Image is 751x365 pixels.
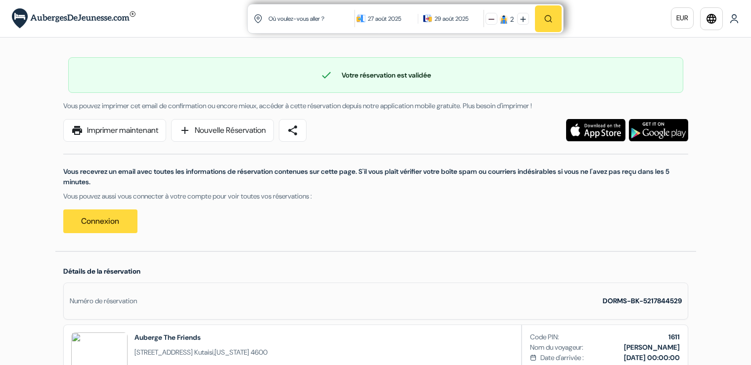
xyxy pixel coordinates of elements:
[215,348,249,357] span: [US_STATE]
[70,296,137,306] div: Numéro de réservation
[251,348,267,357] span: 4600
[267,6,357,31] input: Ville, université ou logement
[700,7,723,30] a: language
[179,124,191,136] span: add
[320,69,332,81] span: check
[287,124,299,136] span: share
[423,14,432,23] img: calendarIcon icon
[63,119,166,142] a: printImprimer maintenant
[63,267,140,276] span: Détails de la réservation
[63,191,688,202] p: Vous pouvez aussi vous connecter à votre compte pour voir toutes vos réservations :
[435,14,469,24] div: 29 août 2025
[530,332,559,342] span: Code PIN:
[499,15,508,24] img: guest icon
[63,166,688,187] p: Vous recevrez un email avec toutes les informations de réservation contenues sur cette page. S'il...
[63,101,532,110] span: Vous pouvez imprimer cet email de confirmation ou encore mieux, accéder à cette réservation depui...
[540,353,584,363] span: Date d'arrivée :
[134,348,193,357] span: [STREET_ADDRESS]
[63,209,137,233] a: Connexion
[171,119,274,142] a: addNouvelle Réservation
[368,14,413,24] div: 27 août 2025
[510,14,514,25] div: 2
[624,353,680,362] b: [DATE] 00:00:00
[356,14,365,23] img: calendarIcon icon
[71,124,83,136] span: print
[530,342,583,353] span: Nom du voyageur:
[279,119,307,142] a: share
[488,16,494,22] img: minus
[69,69,683,81] div: Votre réservation est validée
[668,332,680,341] b: 1611
[566,119,625,141] img: Téléchargez l'application gratuite
[520,16,526,22] img: plus
[671,7,694,29] a: EUR
[134,332,267,342] h2: Auberge The Friends
[254,14,263,23] img: location icon
[624,343,680,352] b: [PERSON_NAME]
[134,347,267,358] span: ,
[194,348,214,357] span: Kutaisi
[12,8,135,29] img: AubergesDeJeunesse.com
[629,119,688,141] img: Téléchargez l'application gratuite
[706,13,717,25] i: language
[603,296,682,305] strong: DORMS-BK-5217844529
[729,14,739,24] img: User Icon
